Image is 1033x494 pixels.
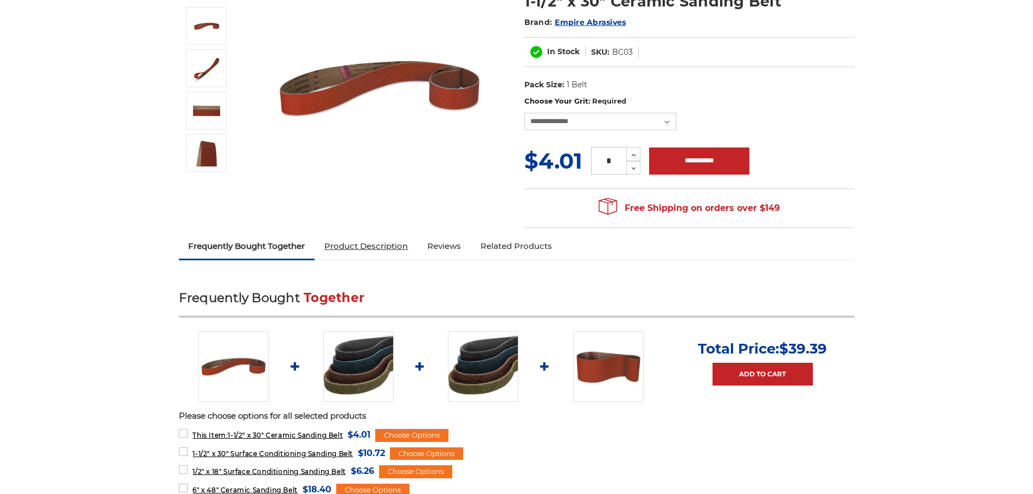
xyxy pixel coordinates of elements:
a: Product Description [315,234,418,258]
small: Required [592,97,626,105]
span: $4.01 [348,427,370,442]
a: Reviews [418,234,471,258]
span: Frequently Bought [179,290,300,305]
span: Free Shipping on orders over $149 [599,197,780,219]
span: 6" x 48" Ceramic Sanding Belt [193,486,297,494]
a: Related Products [471,234,562,258]
span: 1-1/2" x 30" Surface Conditioning Sanding Belt [193,450,353,458]
span: $39.39 [779,340,827,357]
div: Choose Options [379,465,452,478]
span: In Stock [547,47,580,56]
img: 1-1/2" x 30" Sanding Belt - Ceramic [198,331,269,402]
span: Together [304,290,364,305]
span: 1/2" x 18" Surface Conditioning Sanding Belt [193,467,345,476]
dd: 1 Belt [567,79,587,91]
span: $6.26 [351,464,374,478]
span: Brand: [524,17,553,27]
dd: BC03 [612,47,633,58]
img: 1-1/2" x 30" Ceramic Sanding Belt [193,55,220,82]
img: 1-1/2" x 30" Sanding Belt - Ceramic [193,12,220,40]
a: Add to Cart [713,363,813,386]
a: Empire Abrasives [555,17,626,27]
dt: Pack Size: [524,79,564,91]
span: $4.01 [524,147,582,174]
a: Frequently Bought Together [179,234,315,258]
dt: SKU: [591,47,609,58]
p: Please choose options for all selected products [179,410,855,422]
img: 1-1/2" x 30" Cer Sanding Belt [193,97,220,124]
p: Total Price: [698,340,827,357]
label: Choose Your Grit: [524,96,855,107]
div: Choose Options [375,429,448,442]
div: Choose Options [390,447,463,460]
strong: This Item: [193,431,228,439]
span: $10.72 [358,446,385,460]
span: 1-1/2" x 30" Ceramic Sanding Belt [193,431,343,439]
img: 1-1/2" x 30" - Ceramic Sanding Belt [193,139,220,166]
